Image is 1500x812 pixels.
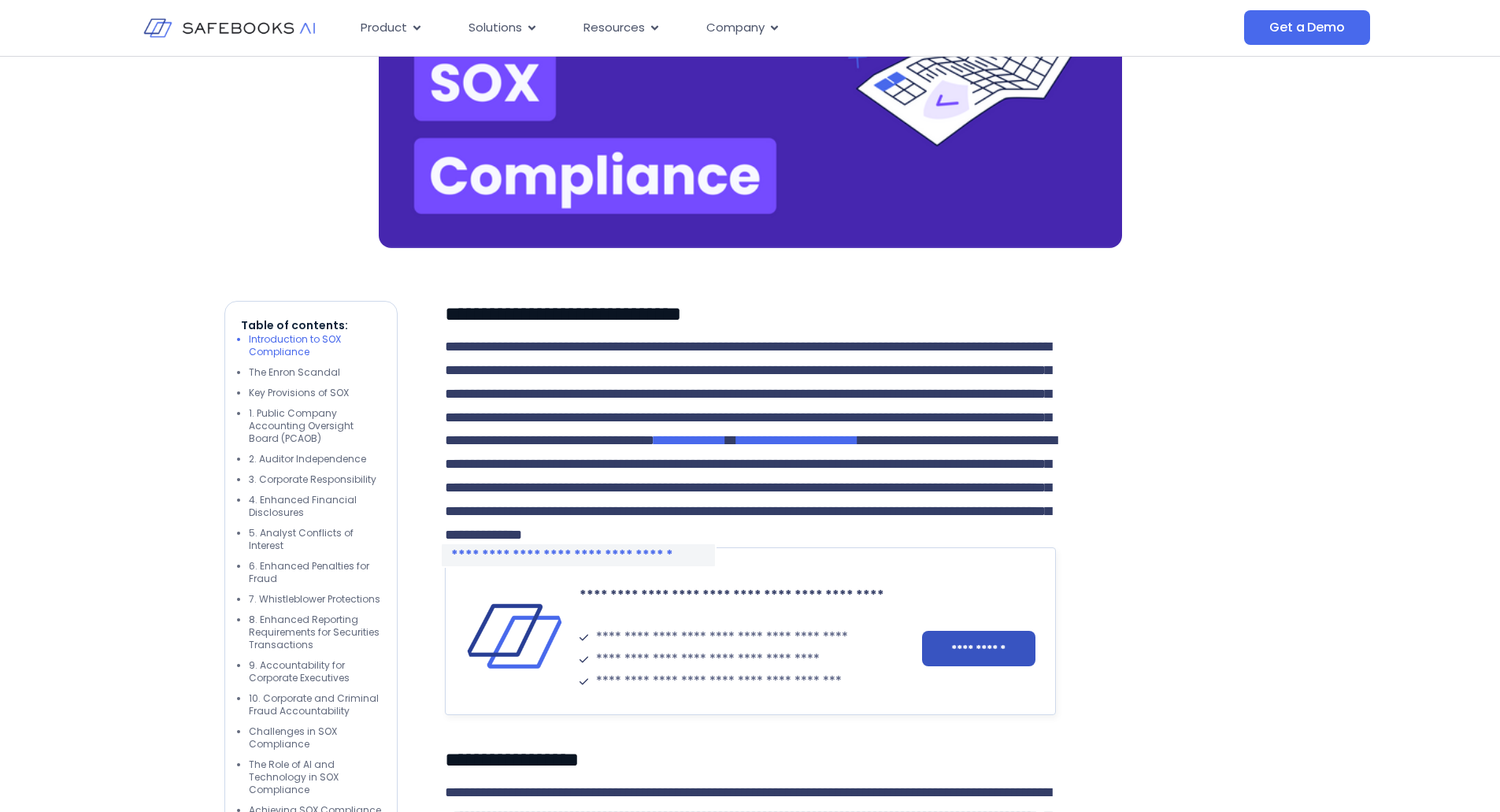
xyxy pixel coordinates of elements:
span: Solutions [469,19,522,37]
li: The Enron Scandal [249,366,381,379]
li: 9. Accountability for Corporate Executives [249,659,381,684]
li: Introduction to SOX Compliance [249,333,381,358]
li: Key Provisions of SOX [249,387,381,399]
span: Resources [583,19,645,37]
li: 3. Corporate Responsibility [249,473,381,486]
span: Company [706,19,765,37]
li: 5. Analyst Conflicts of Interest [249,527,381,552]
li: 6. Enhanced Penalties for Fraud [249,560,381,585]
span: Get a Demo [1269,20,1344,35]
span: Product [361,19,407,37]
a: Get a Demo [1244,10,1369,45]
li: Challenges in SOX Compliance [249,725,381,751]
li: 10. Corporate and Criminal Fraud Accountability [249,692,381,717]
nav: Menu [348,13,1087,43]
li: 1. Public Company Accounting Oversight Board (PCAOB) [249,407,381,445]
li: 8. Enhanced Reporting Requirements for Securities Transactions [249,614,381,651]
p: Table of contents: [241,317,381,333]
li: 2. Auditor Independence [249,453,381,465]
li: 4. Enhanced Financial Disclosures [249,494,381,519]
li: 7. Whistleblower Protections [249,593,381,606]
li: The Role of AI and Technology in SOX Compliance [249,758,381,796]
div: Menu Toggle [348,13,1087,43]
